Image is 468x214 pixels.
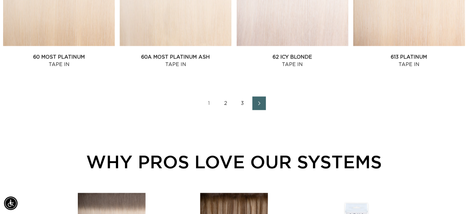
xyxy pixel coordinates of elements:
a: 613 Platinum Tape In [353,53,465,68]
a: Page 3 [236,96,249,110]
a: 60 Most Platinum Tape In [3,53,115,68]
div: Accessibility Menu [4,196,18,210]
div: WHY PROS LOVE OUR SYSTEMS [37,148,431,175]
nav: Pagination [3,96,465,110]
a: 60A Most Platinum Ash Tape In [120,53,231,68]
a: Page 2 [219,96,233,110]
a: 62 Icy Blonde Tape In [237,53,348,68]
a: Page 1 [202,96,216,110]
a: Next page [252,96,266,110]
